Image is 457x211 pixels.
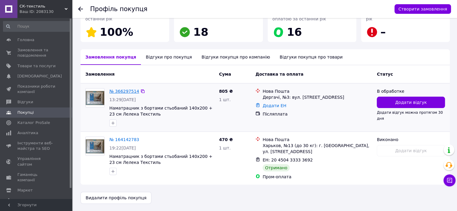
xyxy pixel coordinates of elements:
[263,111,372,117] div: Післяплата
[17,110,34,115] span: Покупці
[81,192,151,204] button: Видалити профіль покупця
[377,88,445,94] div: В обработке
[263,164,290,171] div: Отримано
[263,88,372,94] div: Нова Пошта
[380,26,386,38] span: –
[263,174,372,180] div: Пром-оплата
[81,49,141,65] div: Замовлення покупця
[17,198,48,203] span: Налаштування
[395,4,451,14] button: Створити замовлення
[366,11,443,21] span: Незабрані замовлення за останній рік
[219,137,233,142] span: 470 ₴
[263,158,313,162] span: ЕН: 20 4504 3333 3692
[3,21,71,32] input: Пошук
[85,137,105,156] a: Фото товару
[377,97,445,108] button: Додати відгук
[109,106,212,116] a: Наматрацник з бортами стьобаний 140х200 + 23 см Лелека Текстиль
[219,72,231,77] span: Cума
[17,99,33,105] span: Відгуки
[263,94,372,100] div: Дергачі, №3: вул. [STREET_ADDRESS]
[273,11,335,21] span: Успішні замовлення з Пром-оплатою за останній рік
[255,72,303,77] span: Доставка та оплата
[263,103,286,108] a: Додати ЕН
[85,72,114,77] span: Замовлення
[78,6,83,12] div: Повернутися назад
[109,89,139,94] a: № 366297514
[90,5,148,13] h1: Профіль покупця
[109,154,212,165] a: Наматрацник з бортами стьобаний 140х200 + 23 см Лелека Текстиль
[377,72,393,77] span: Статус
[263,137,372,143] div: Нова Пошта
[17,188,33,193] span: Маркет
[109,97,136,102] span: 13:29[DATE]
[17,172,56,183] span: Гаманець компанії
[17,63,56,69] span: Товари та послуги
[17,130,38,136] span: Аналітика
[275,49,347,65] div: Відгуки покупця про товари
[20,9,72,14] div: Ваш ID: 2083130
[377,137,445,143] div: Виконано
[141,49,197,65] div: Відгуки про покупця
[109,146,136,150] span: 19:22[DATE]
[85,88,105,107] a: Фото товару
[17,156,56,167] span: Управління сайтом
[20,4,65,9] span: СК-текстиль
[219,146,231,150] span: 1 шт.
[100,26,133,38] span: 100%
[193,26,208,38] span: 18
[17,120,50,125] span: Каталог ProSale
[17,37,34,43] span: Головна
[219,97,231,102] span: 1 шт.
[86,91,104,105] img: Фото товару
[197,49,275,65] div: Відгуки покупця про компанію
[219,89,233,94] span: 805 ₴
[86,139,104,153] img: Фото товару
[395,99,427,105] span: Додати відгук
[17,140,56,151] span: Інструменти веб-майстра та SEO
[377,110,443,121] span: Додати відгук можна протягом 30 дня
[263,143,372,155] div: Харьков, №13 (до 30 кг): г. [GEOGRAPHIC_DATA], ул. [STREET_ADDRESS]
[85,11,146,21] span: [PERSON_NAME] покупця за останній рік
[17,74,62,79] span: [DEMOGRAPHIC_DATA]
[109,137,139,142] a: № 164142783
[287,26,302,38] span: 16
[17,84,56,95] span: Показники роботи компанії
[17,47,56,58] span: Замовлення та повідомлення
[443,174,455,186] button: Чат з покупцем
